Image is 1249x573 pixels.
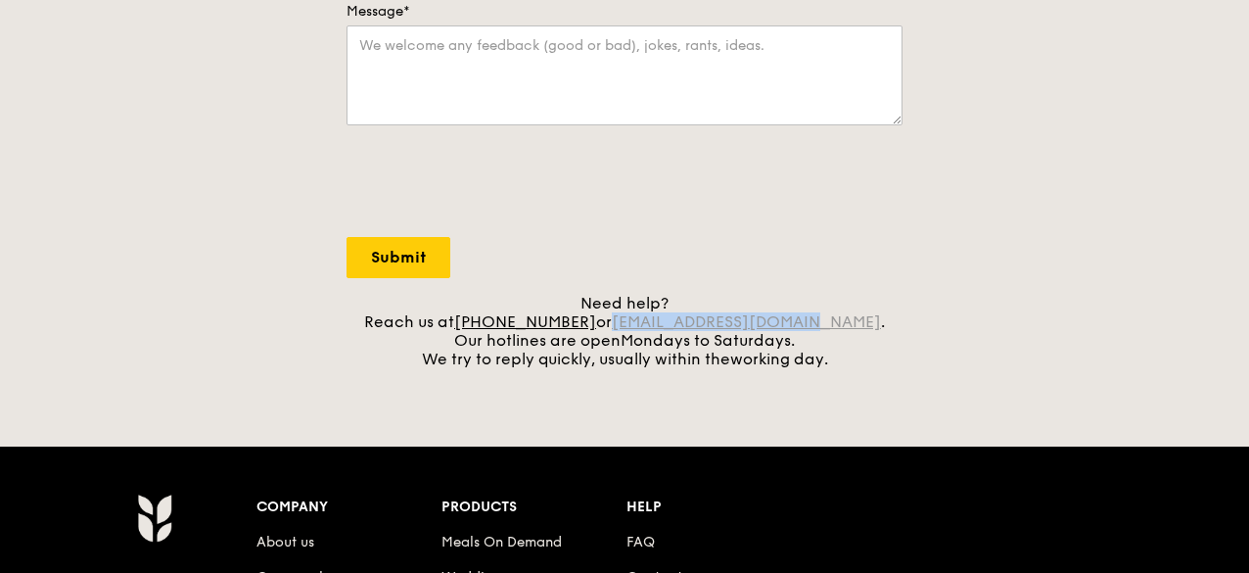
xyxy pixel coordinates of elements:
a: FAQ [626,534,655,550]
a: Meals On Demand [441,534,562,550]
div: Need help? Reach us at or . Our hotlines are open We try to reply quickly, usually within the [347,294,902,368]
span: working day. [730,350,828,368]
div: Help [626,494,811,521]
a: [PHONE_NUMBER] [454,312,596,331]
label: Message* [347,2,902,22]
a: About us [256,534,314,550]
img: Grain [137,494,171,543]
a: [EMAIL_ADDRESS][DOMAIN_NAME] [612,312,881,331]
div: Company [256,494,441,521]
iframe: reCAPTCHA [347,145,644,221]
span: Mondays to Saturdays. [621,331,795,350]
div: Products [441,494,626,521]
input: Submit [347,237,450,278]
